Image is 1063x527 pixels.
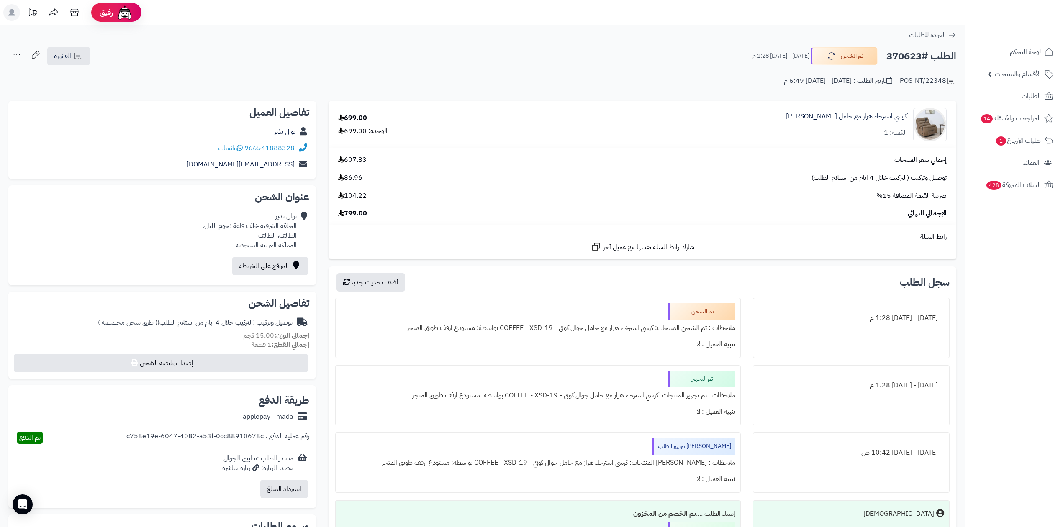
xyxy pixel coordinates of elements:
h3: سجل الطلب [900,277,950,287]
span: ضريبة القيمة المضافة 15% [876,191,947,201]
div: إنشاء الطلب .... [341,506,735,522]
div: تنبيه العميل : لا [341,404,735,420]
span: لوحة التحكم [1010,46,1041,58]
div: [PERSON_NAME] تجهيز الطلب [652,438,735,455]
div: تنبيه العميل : لا [341,471,735,487]
a: السلات المتروكة428 [970,175,1058,195]
span: 86.96 [338,173,362,183]
h2: طريقة الدفع [259,395,309,405]
button: تم الشحن [811,47,878,65]
button: أضف تحديث جديد [336,273,405,292]
span: 1 [996,136,1007,146]
h2: تفاصيل العميل [15,107,309,118]
span: الإجمالي النهائي [908,209,947,218]
div: Open Intercom Messenger [13,494,33,514]
div: 699.00 [338,113,367,123]
a: 966541888328 [244,143,295,153]
div: رابط السلة [332,232,953,242]
a: شارك رابط السلة نفسها مع عميل آخر [591,242,694,252]
div: [DEMOGRAPHIC_DATA] [863,509,934,519]
span: العودة للطلبات [909,30,946,40]
div: مصدر الطلب :تطبيق الجوال [222,454,293,473]
small: 1 قطعة [252,340,309,350]
span: ( طرق شحن مخصصة ) [98,317,157,327]
strong: إجمالي الوزن: [274,330,309,340]
h2: عنوان الشحن [15,192,309,202]
a: تحديثات المنصة [22,4,43,23]
div: مصدر الزيارة: زيارة مباشرة [222,463,293,473]
div: رقم عملية الدفع : c758e19e-6047-4082-a53f-0cc88910678c [126,432,309,444]
a: لوحة التحكم [970,42,1058,62]
a: [EMAIL_ADDRESS][DOMAIN_NAME] [187,159,295,169]
span: الفاتورة [54,51,71,61]
span: الطلبات [1022,90,1041,102]
div: POS-NT/22348 [900,76,956,86]
span: 14 [981,114,993,124]
a: كرسي استرخاء هزاز مع حامل [PERSON_NAME] [786,112,907,121]
a: طلبات الإرجاع1 [970,130,1058,151]
div: الوحدة: 699.00 [338,126,388,136]
a: الطلبات [970,86,1058,106]
img: logo-2.png [1006,19,1055,36]
span: طلبات الإرجاع [995,135,1041,146]
span: شارك رابط السلة نفسها مع عميل آخر [603,243,694,252]
a: واتساب [218,143,243,153]
a: العملاء [970,153,1058,173]
div: ملاحظات : تم تجهيز المنتجات: كرسي استرخاء هزاز مع حامل جوال كوفي - COFFEE - XSD-19 بواسطة: مستودع... [341,387,735,404]
div: [DATE] - [DATE] 10:42 ص [758,445,944,461]
span: المراجعات والأسئلة [980,113,1041,124]
a: الفاتورة [47,47,90,65]
div: applepay - mada [243,412,293,422]
div: تاريخ الطلب : [DATE] - [DATE] 6:49 م [784,76,892,86]
div: تم التجهيز [668,371,735,387]
div: ملاحظات : [PERSON_NAME] المنتجات: كرسي استرخاء هزاز مع حامل جوال كوفي - COFFEE - XSD-19 بواسطة: م... [341,455,735,471]
span: 799.00 [338,209,367,218]
a: الموقع على الخريطة [232,257,308,275]
small: [DATE] - [DATE] 1:28 م [752,52,809,60]
span: توصيل وتركيب (التركيب خلال 4 ايام من استلام الطلب) [811,173,947,183]
div: ملاحظات : تم الشحن المنتجات: كرسي استرخاء هزاز مع حامل جوال كوفي - COFFEE - XSD-19 بواسطة: مستودع... [341,320,735,336]
span: رفيق [100,8,113,18]
a: نوال نذير [274,127,295,137]
button: استرداد المبلغ [260,480,308,498]
span: تم الدفع [19,432,41,443]
div: [DATE] - [DATE] 1:28 م [758,310,944,326]
span: 104.22 [338,191,367,201]
span: إجمالي سعر المنتجات [894,155,947,165]
span: السلات المتروكة [986,179,1041,191]
span: الأقسام والمنتجات [995,68,1041,80]
span: 607.83 [338,155,367,165]
strong: إجمالي القطع: [272,340,309,350]
h2: الطلب #370623 [886,48,956,65]
a: المراجعات والأسئلة14 [970,108,1058,128]
div: توصيل وتركيب (التركيب خلال 4 ايام من استلام الطلب) [98,318,293,327]
div: الكمية: 1 [884,128,907,138]
div: [DATE] - [DATE] 1:28 م [758,377,944,394]
div: تم الشحن [668,303,735,320]
div: نوال نذير الحلقه الشرقيه خلف قاعة نجوم الليل، الطائف، الطائف المملكة العربية السعودية [203,212,297,250]
img: ai-face.png [116,4,133,21]
div: تنبيه العميل : لا [341,336,735,353]
a: العودة للطلبات [909,30,956,40]
b: تم الخصم من المخزون [633,509,696,519]
span: العملاء [1023,157,1040,169]
small: 15.00 كجم [243,330,309,340]
img: 1742732819-1-90x90.jpg [914,108,946,141]
button: إصدار بوليصة الشحن [14,354,308,372]
span: 428 [986,181,1001,190]
h2: تفاصيل الشحن [15,298,309,308]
